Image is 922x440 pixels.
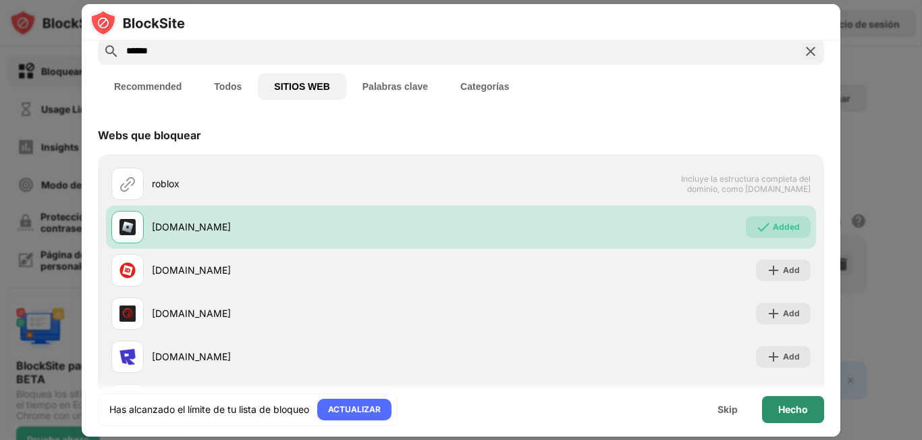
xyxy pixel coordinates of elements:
div: [DOMAIN_NAME] [152,349,461,364]
div: Webs que bloquear [98,128,201,142]
button: Recommended [98,73,198,100]
div: [DOMAIN_NAME] [152,306,461,320]
button: Palabras clave [346,73,444,100]
img: favicons [119,349,136,365]
button: SITIOS WEB [258,73,346,100]
div: Has alcanzado el límite de tu lista de bloqueo [109,403,309,416]
img: favicons [119,305,136,322]
div: [DOMAIN_NAME] [152,220,461,234]
div: ACTUALIZAR [328,403,381,416]
div: Added [773,220,800,234]
div: Add [783,264,800,277]
div: Skip [717,404,738,415]
span: Incluye la estructura completa del dominio, como [DOMAIN_NAME] [672,174,811,194]
img: search.svg [103,43,119,59]
div: roblox [152,176,461,191]
button: Todos [198,73,258,100]
div: Add [783,307,800,320]
div: [DOMAIN_NAME] [152,263,461,277]
button: Categorías [444,73,525,100]
div: Add [783,350,800,364]
img: favicons [119,262,136,278]
img: search-close [803,43,819,59]
img: url.svg [119,176,136,192]
div: Hecho [778,404,808,415]
img: logo-blocksite.svg [90,9,185,36]
img: favicons [119,219,136,235]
